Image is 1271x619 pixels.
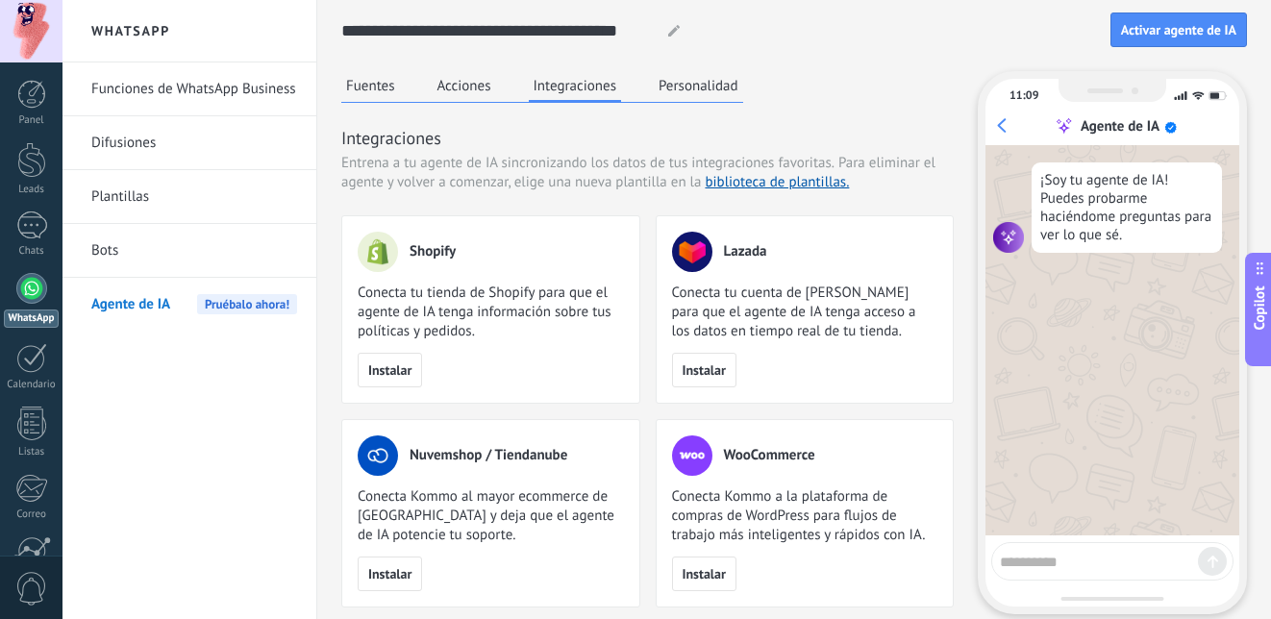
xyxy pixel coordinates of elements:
button: Acciones [433,71,496,100]
button: Personalidad [654,71,743,100]
span: Shopify [410,242,456,261]
div: Leads [4,184,60,196]
button: Integraciones [529,71,622,103]
span: Lazada [724,242,767,261]
span: Pruébalo ahora! [197,294,297,314]
span: Copilot [1250,286,1269,331]
span: Instalar [683,567,726,581]
span: Activar agente de IA [1121,23,1236,37]
button: Instalar [672,557,736,591]
img: agent icon [993,222,1024,253]
span: Instalar [368,567,411,581]
div: 11:09 [1009,88,1038,103]
div: Agente de IA [1081,117,1159,136]
div: Correo [4,508,60,521]
span: WooCommerce [724,446,815,465]
a: Agente de IA Pruébalo ahora! [91,278,297,332]
li: Bots [62,224,316,278]
span: Instalar [683,363,726,377]
span: Nuvemshop / Tiendanube [410,446,567,465]
li: Funciones de WhatsApp Business [62,62,316,116]
span: Para eliminar el agente y volver a comenzar, elige una nueva plantilla en la [341,154,935,191]
li: Difusiones [62,116,316,170]
div: Calendario [4,379,60,391]
div: Chats [4,245,60,258]
button: Instalar [358,557,422,591]
span: Conecta Kommo al mayor ecommerce de [GEOGRAPHIC_DATA] y deja que el agente de IA potencie tu sopo... [358,487,624,545]
a: Bots [91,224,297,278]
a: Difusiones [91,116,297,170]
span: Instalar [368,363,411,377]
a: Funciones de WhatsApp Business [91,62,297,116]
a: biblioteca de plantillas. [705,173,849,191]
span: Entrena a tu agente de IA sincronizando los datos de tus integraciones favoritas. [341,154,835,173]
span: Conecta Kommo a la plataforma de compras de WordPress para flujos de trabajo más inteligentes y r... [672,487,938,545]
button: Instalar [358,353,422,387]
button: Instalar [672,353,736,387]
div: ¡Soy tu agente de IA! Puedes probarme haciéndome preguntas para ver lo que sé. [1032,162,1222,253]
span: Conecta tu cuenta de [PERSON_NAME] para que el agente de IA tenga acceso a los datos en tiempo re... [672,284,938,341]
a: Plantillas [91,170,297,224]
h3: Integraciones [341,126,954,150]
li: Plantillas [62,170,316,224]
span: Agente de IA [91,278,170,332]
div: Panel [4,114,60,127]
button: Activar agente de IA [1110,12,1247,47]
button: Fuentes [341,71,400,100]
span: Conecta tu tienda de Shopify para que el agente de IA tenga información sobre tus políticas y ped... [358,284,624,341]
div: Listas [4,446,60,458]
li: Agente de IA [62,278,316,331]
div: WhatsApp [4,309,59,328]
